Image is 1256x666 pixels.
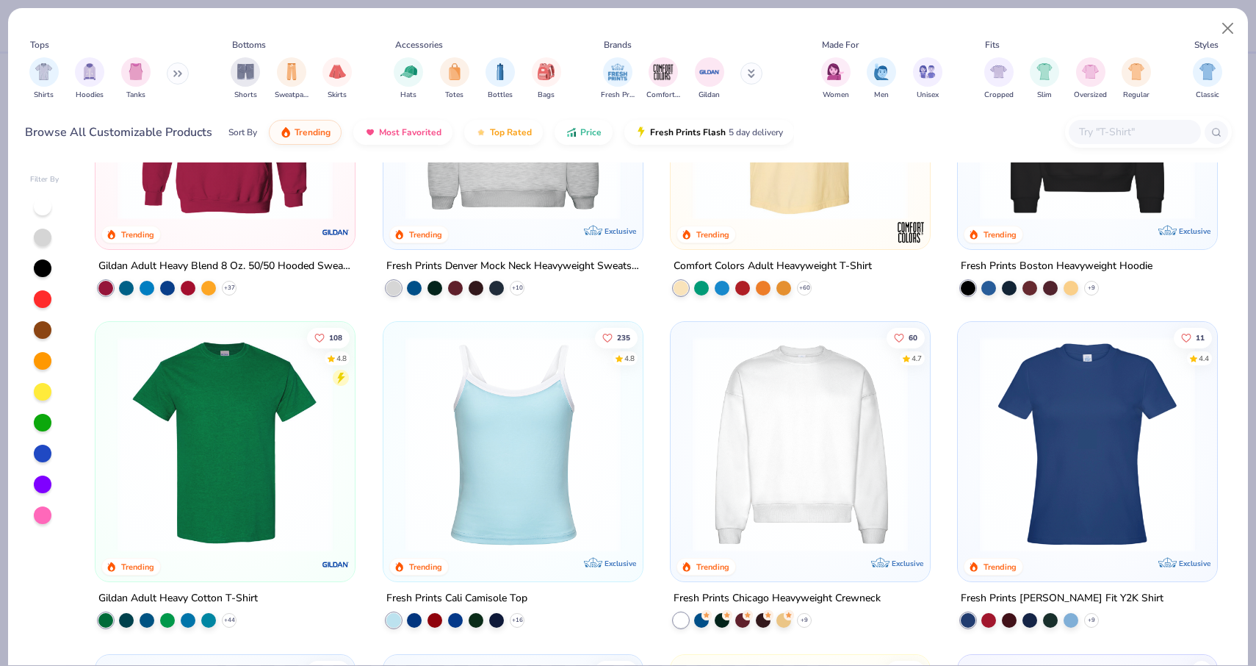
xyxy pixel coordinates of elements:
[440,57,469,101] button: filter button
[75,57,104,101] button: filter button
[674,257,872,276] div: Comfort Colors Adult Heavyweight T-Shirt
[269,120,342,145] button: Trending
[601,57,635,101] div: filter for Fresh Prints
[237,63,254,80] img: Shorts Image
[601,57,635,101] button: filter button
[1030,57,1059,101] div: filter for Slim
[1179,226,1210,236] span: Exclusive
[121,57,151,101] div: filter for Tanks
[490,126,532,138] span: Top Rated
[685,337,915,552] img: 1358499d-a160-429c-9f1e-ad7a3dc244c9
[445,90,463,101] span: Totes
[635,126,647,138] img: flash.gif
[821,57,851,101] button: filter button
[674,590,881,608] div: Fresh Prints Chicago Heavyweight Crewneck
[336,354,347,365] div: 4.8
[616,334,629,342] span: 235
[873,63,889,80] img: Men Image
[1122,57,1151,101] button: filter button
[972,337,1202,552] img: 6a9a0a85-ee36-4a89-9588-981a92e8a910
[511,616,522,625] span: + 16
[98,590,258,608] div: Gildan Adult Heavy Cotton T-Shirt
[322,218,351,247] img: Gildan logo
[231,57,260,101] div: filter for Shorts
[486,57,515,101] button: filter button
[896,218,925,247] img: Comfort Colors logo
[624,120,794,145] button: Fresh Prints Flash5 day delivery
[234,90,257,101] span: Shorts
[440,57,469,101] div: filter for Totes
[538,90,555,101] span: Bags
[628,4,858,220] img: f5d85501-0dbb-4ee4-b115-c08fa3845d83
[488,90,513,101] span: Bottles
[379,126,441,138] span: Most Favorited
[594,328,637,348] button: Like
[1123,90,1149,101] span: Regular
[646,57,680,101] div: filter for Comfort Colors
[228,126,257,139] div: Sort By
[1196,334,1205,342] span: 11
[695,57,724,101] button: filter button
[892,559,923,568] span: Exclusive
[1074,57,1107,101] div: filter for Oversized
[604,226,636,236] span: Exclusive
[990,63,1007,80] img: Cropped Image
[121,57,151,101] button: filter button
[909,334,917,342] span: 60
[604,559,636,568] span: Exclusive
[867,57,896,101] button: filter button
[1174,328,1212,348] button: Like
[29,57,59,101] div: filter for Shirts
[1037,90,1052,101] span: Slim
[532,57,561,101] button: filter button
[695,57,724,101] div: filter for Gildan
[29,57,59,101] button: filter button
[511,284,522,293] span: + 10
[961,257,1152,276] div: Fresh Prints Boston Heavyweight Hoodie
[397,4,627,220] img: a90f7c54-8796-4cb2-9d6e-4e9644cfe0fe
[329,334,342,342] span: 108
[1193,57,1222,101] button: filter button
[604,38,632,51] div: Brands
[532,57,561,101] div: filter for Bags
[1074,57,1107,101] button: filter button
[827,63,844,80] img: Women Image
[128,63,144,80] img: Tanks Image
[1088,284,1095,293] span: + 9
[400,63,417,80] img: Hats Image
[699,90,720,101] span: Gildan
[394,57,423,101] button: filter button
[1214,15,1242,43] button: Close
[917,90,939,101] span: Unisex
[1030,57,1059,101] button: filter button
[322,57,352,101] button: filter button
[110,337,340,552] img: db319196-8705-402d-8b46-62aaa07ed94f
[295,126,331,138] span: Trending
[75,57,104,101] div: filter for Hoodies
[919,63,936,80] img: Unisex Image
[224,616,235,625] span: + 44
[650,126,726,138] span: Fresh Prints Flash
[328,90,347,101] span: Skirts
[624,354,634,365] div: 4.8
[913,57,942,101] button: filter button
[823,90,849,101] span: Women
[874,90,889,101] span: Men
[1179,559,1210,568] span: Exclusive
[30,174,59,185] div: Filter By
[1082,63,1099,80] img: Oversized Image
[400,90,416,101] span: Hats
[699,61,721,83] img: Gildan Image
[1196,90,1219,101] span: Classic
[801,616,808,625] span: + 9
[492,63,508,80] img: Bottles Image
[984,57,1014,101] div: filter for Cropped
[798,284,809,293] span: + 60
[395,38,443,51] div: Accessories
[322,57,352,101] div: filter for Skirts
[915,337,1145,552] img: 9145e166-e82d-49ae-94f7-186c20e691c9
[353,120,452,145] button: Most Favorited
[646,90,680,101] span: Comfort Colors
[685,4,915,220] img: 029b8af0-80e6-406f-9fdc-fdf898547912
[447,63,463,80] img: Totes Image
